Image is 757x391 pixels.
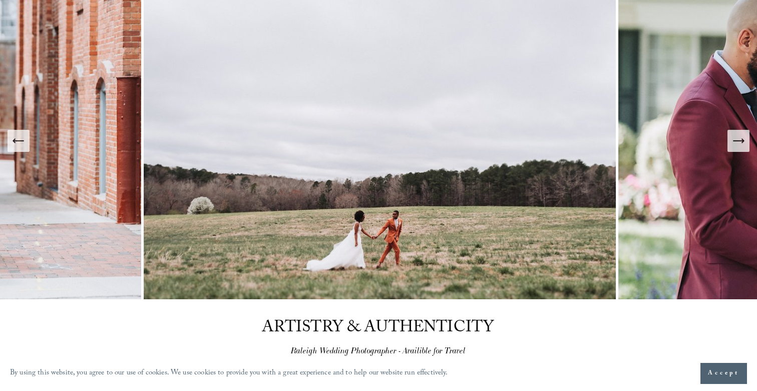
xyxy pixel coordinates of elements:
span: Accept [708,368,739,378]
span: ARTISTRY & AUTHENTICITY [262,315,494,342]
em: Raleigh Wedding Photographer - Availible for Travel [291,346,466,356]
button: Accept [700,363,747,384]
button: Previous Slide [8,130,30,152]
p: By using this website, you agree to our use of cookies. We use cookies to provide you with a grea... [10,366,448,381]
button: Next Slide [727,130,749,152]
